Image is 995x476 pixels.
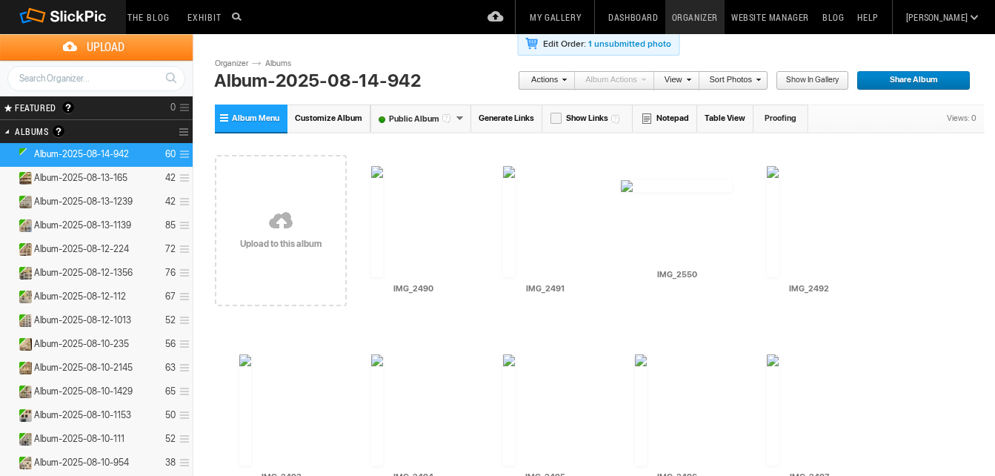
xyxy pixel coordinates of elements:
font: Public Album [371,114,456,124]
a: Notepad [633,105,697,132]
span: Upload [18,34,193,60]
span: Album-2025-08-10-111 [34,433,124,445]
a: Expand [1,196,16,207]
span: Album-2025-08-10-1153 [34,409,131,421]
input: IMG_2550 [621,268,733,281]
a: Actions [518,71,567,90]
ins: Public Album [13,148,33,161]
a: Show Links [542,105,633,132]
span: Show in Gallery [776,71,839,90]
a: Expand [1,409,16,420]
ins: Public Album [13,386,33,398]
a: Album Actions [575,71,646,90]
span: Album-2025-08-10-2145 [34,362,133,374]
span: Album-2025-08-10-1429 [34,386,133,397]
a: Expand [1,291,16,302]
input: IMG_2491 [489,282,602,295]
span: Album-2025-08-13-1139 [34,219,131,231]
a: Expand [1,314,16,325]
a: Expand [1,433,16,444]
img: IMG_2493.webp [239,354,251,466]
input: IMG_2490 [357,282,470,295]
ins: Public Album [13,409,33,422]
a: Table View [697,105,753,132]
img: IMG_2495.webp [503,354,515,466]
ins: Public Album [13,219,33,232]
span: Customize Album [295,113,362,123]
img: IMG_2491.webp [503,166,515,277]
ins: Public Album [13,338,33,351]
img: IMG_2550.webp [621,180,732,192]
a: Albums [262,58,306,70]
a: Generate Links [471,105,542,132]
span: Album-2025-08-13-165 [34,172,127,184]
ins: Public Album [13,243,33,256]
a: Sort Photos [699,71,761,90]
h2: Albums [15,120,139,143]
ins: Public Album [13,433,33,446]
a: Collapse [1,148,16,159]
a: Expand [1,362,16,373]
span: Album-2025-08-14-942 [34,148,129,160]
a: Expand [1,243,16,254]
ins: Public Album [13,267,33,280]
a: 1 unsubmitted photo [588,39,671,50]
a: Expand [1,267,16,278]
ins: Public Album [13,457,33,469]
img: IMG_2497.webp [767,354,779,466]
span: Album-2025-08-12-1013 [34,314,131,326]
img: IMG_2494.webp [371,354,383,466]
a: Expand [1,172,16,183]
input: Search photos on SlickPic... [230,7,247,25]
a: Show in Gallery [776,71,849,90]
span: Album-2025-08-10-235 [34,338,129,350]
a: Search [157,65,184,90]
img: IMG_2490.webp [371,166,383,277]
ins: Public Album [13,172,33,185]
input: Search Organizer... [7,66,185,91]
img: IMG_2492.webp [767,166,779,277]
span: Album-2025-08-12-224 [34,243,129,255]
span: FEATURED [10,102,56,113]
ins: Public Album [13,314,33,327]
div: Views: 0 [939,105,984,132]
span: Album-2025-08-12-1356 [34,267,133,279]
a: Expand [1,219,16,231]
span: Share Album [856,71,960,90]
b: Edit Order: [543,39,586,50]
ins: Public Album [13,362,33,374]
span: Album-2025-08-12-112 [34,291,126,303]
a: Expand [1,386,16,397]
ins: Public Album [13,196,33,208]
span: Album-2025-08-13-1239 [34,196,133,208]
a: View [654,71,691,90]
a: Expand [1,338,16,349]
ins: Public Album [13,291,33,303]
a: Proofing [753,105,808,132]
span: Album-2025-08-10-954 [34,457,129,469]
input: IMG_2492 [753,282,865,295]
img: IMG_2496.webp [635,354,647,466]
a: Expand [1,457,16,468]
span: Album Menu [232,113,279,123]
